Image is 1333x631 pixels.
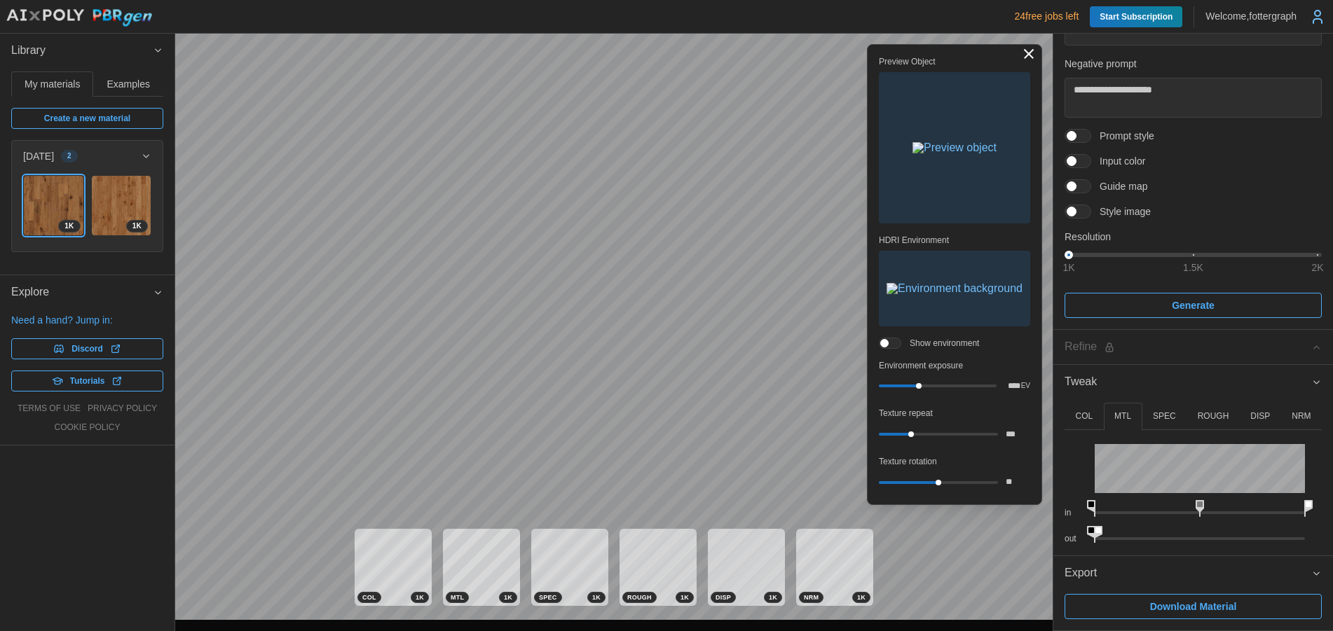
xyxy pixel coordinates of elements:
span: 1 K [681,592,689,602]
p: SPEC [1153,410,1176,422]
span: Input color [1091,154,1145,168]
span: Discord [71,339,103,359]
p: in [1065,507,1084,519]
span: Library [11,34,153,68]
span: My materials [25,79,80,89]
p: Texture repeat [879,408,1030,419]
p: 24 free jobs left [1014,9,1079,23]
span: 1 K [64,221,74,232]
p: COL [1075,410,1093,422]
img: Preview object [912,142,997,153]
button: Export [1053,556,1333,590]
span: Generate [1172,293,1215,317]
p: Welcome, fottergraph [1205,9,1297,23]
span: 2 [67,151,71,162]
span: Prompt style [1091,129,1154,143]
span: 1 K [504,592,512,602]
button: Preview object [879,72,1030,223]
span: NRM [804,592,819,602]
button: Generate [1065,293,1322,318]
img: MqrzIb7GyjHaojRKDczw [24,176,83,235]
a: terms of use [18,403,81,415]
a: Discord [11,338,163,359]
button: [DATE]2 [12,141,163,172]
button: Download Material [1065,594,1322,619]
span: Show environment [901,338,979,349]
p: Texture rotation [879,456,1030,468]
p: NRM [1292,410,1311,422]
span: SPEC [539,592,557,602]
p: Negative prompt [1065,57,1322,71]
span: 1 K [416,592,424,602]
button: Tweak [1053,365,1333,399]
p: Resolution [1065,230,1322,244]
p: DISP [1250,410,1270,422]
span: 1 K [132,221,142,232]
a: MqrzIb7GyjHaojRKDczw1K [23,175,84,236]
span: Explore [11,275,153,310]
span: Guide map [1091,179,1147,193]
p: MTL [1114,410,1131,422]
span: Tweak [1065,365,1311,399]
span: ROUGH [627,592,652,602]
a: Create a new material [11,108,163,129]
span: Start Subscription [1100,6,1173,27]
p: EV [1021,382,1030,389]
img: 1flEt1wZawIKlcV4TtRH [92,176,151,235]
p: HDRI Environment [879,235,1030,247]
p: Need a hand? Jump in: [11,313,163,327]
span: COL [362,592,376,602]
span: Tutorials [70,371,105,391]
p: [DATE] [23,149,54,163]
img: AIxPoly PBRgen [6,8,153,27]
div: Tweak [1053,399,1333,555]
span: DISP [716,592,731,602]
span: Create a new material [44,109,130,128]
span: Examples [107,79,150,89]
p: out [1065,533,1084,545]
span: Style image [1091,204,1151,219]
p: Environment exposure [879,360,1030,372]
a: Tutorials [11,370,163,391]
a: 1flEt1wZawIKlcV4TtRH1K [91,175,152,236]
div: [DATE]2 [12,172,163,251]
button: Toggle viewport controls [1019,44,1039,64]
span: 1 K [769,592,777,602]
button: Environment background [879,251,1030,326]
p: ROUGH [1198,410,1229,422]
a: privacy policy [88,403,157,415]
span: Export [1065,556,1311,590]
span: Download Material [1150,595,1237,618]
div: Export [1053,590,1333,630]
span: 1 K [592,592,601,602]
span: MTL [451,592,464,602]
button: Refine [1053,330,1333,364]
a: Start Subscription [1090,6,1182,27]
img: Environment background [887,283,1023,294]
div: Refine [1065,338,1311,356]
p: Preview Object [879,56,1030,68]
a: cookie policy [54,422,120,434]
span: 1 K [857,592,866,602]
